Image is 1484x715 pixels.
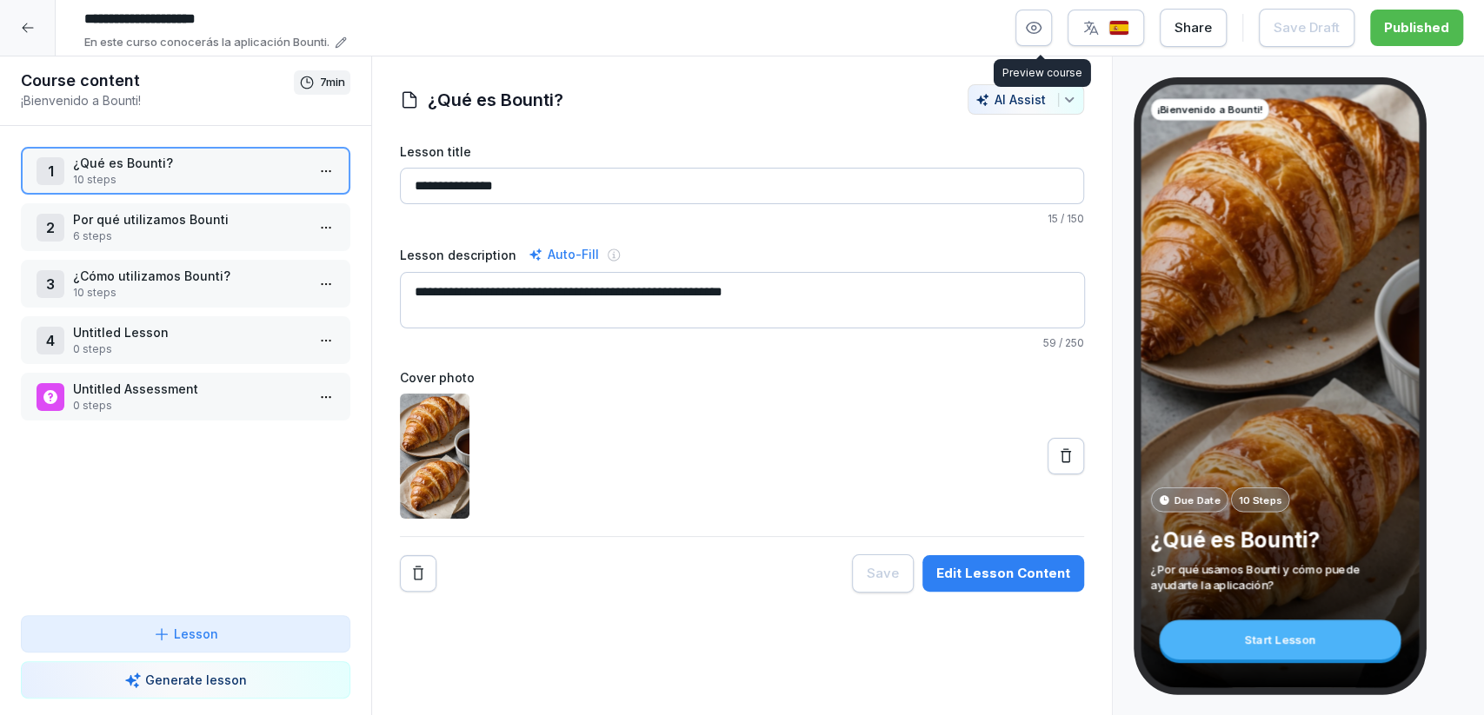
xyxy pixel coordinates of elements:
label: Lesson description [400,246,516,264]
button: Generate lesson [21,661,350,698]
p: ¿Cómo utilizamos Bounti? [73,267,305,285]
p: / 250 [400,335,1085,351]
p: Por qué utilizamos Bounti [73,210,305,228]
div: 4Untitled Lesson0 steps [21,316,350,364]
p: ¿Por qué usamos Bounti y cómo puede ayudarte la aplicación? [1151,561,1409,593]
h1: ¿Qué es Bounti? [428,87,563,113]
div: Auto-Fill [525,244,602,265]
div: 1¿Qué es Bounti?10 steps [21,147,350,195]
span: 59 [1043,336,1056,349]
div: Preview course [994,59,1091,87]
div: 2Por qué utilizamos Bounti6 steps [21,203,350,251]
div: 4 [37,327,64,354]
div: AI Assist [975,92,1076,107]
div: 1 [37,157,64,185]
span: 15 [1048,212,1058,225]
div: Edit Lesson Content [936,564,1070,583]
p: ¿Qué es Bounti? [1151,526,1409,553]
div: Save Draft [1274,18,1340,37]
p: ¡Bienvenido a Bounti! [21,91,294,109]
div: Untitled Assessment0 steps [21,373,350,420]
p: 0 steps [73,398,305,414]
button: Save [852,554,914,593]
p: Untitled Assessment [73,380,305,398]
div: Start Lesson [1160,619,1401,659]
div: Published [1384,18,1449,37]
label: Lesson title [400,142,1085,161]
p: 7 min [320,74,345,91]
div: 2 [37,214,64,242]
img: es.svg [1108,20,1129,36]
p: Untitled Lesson [73,323,305,341]
p: ¿Qué es Bounti? [73,154,305,172]
button: Save Draft [1259,9,1354,47]
p: Due Date [1175,493,1221,507]
p: ¡Bienvenido a Bounti! [1157,103,1262,117]
button: Lesson [21,615,350,652]
h1: Course content [21,70,294,91]
div: 3 [37,270,64,298]
p: 0 steps [73,341,305,357]
p: 10 steps [73,172,305,188]
div: Share [1175,18,1212,37]
button: Published [1370,10,1463,46]
p: En este curso conocerás la aplicación Bounti. [84,34,329,51]
p: / 150 [400,211,1085,227]
button: Share [1160,9,1227,47]
label: Cover photo [400,368,1085,387]
button: Remove [400,555,436,592]
button: Edit Lesson Content [922,555,1084,592]
p: Lesson [174,625,218,643]
p: Generate lesson [145,671,247,689]
button: AI Assist [968,84,1084,115]
p: 10 steps [73,285,305,301]
p: 6 steps [73,228,305,244]
div: 3¿Cómo utilizamos Bounti?10 steps [21,260,350,308]
p: 10 Steps [1239,493,1282,507]
div: Save [867,564,899,583]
